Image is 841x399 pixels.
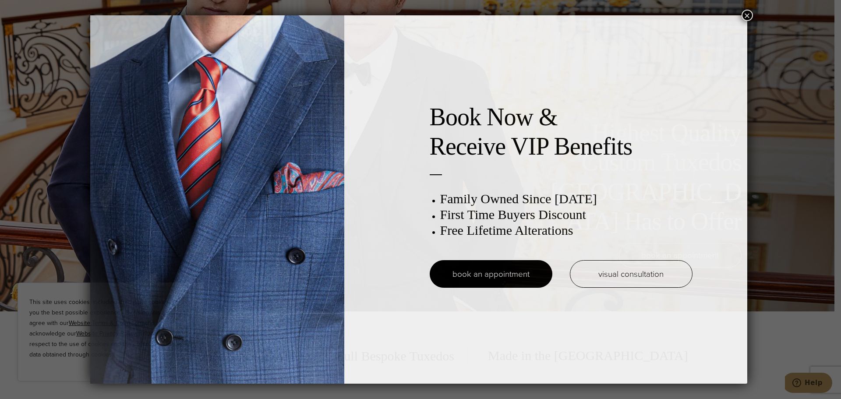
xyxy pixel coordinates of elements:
h3: Free Lifetime Alterations [440,222,693,238]
button: Close [742,10,753,21]
a: visual consultation [570,260,693,288]
h3: First Time Buyers Discount [440,207,693,222]
span: Help [20,6,38,14]
a: book an appointment [430,260,552,288]
h2: Book Now & Receive VIP Benefits [430,102,693,161]
h3: Family Owned Since [DATE] [440,191,693,207]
